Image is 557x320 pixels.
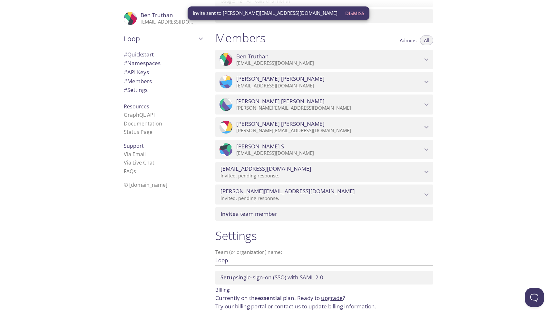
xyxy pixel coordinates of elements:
p: Billing: [215,285,433,294]
span: Setup [220,274,236,281]
div: Setup SSO [215,271,433,284]
div: LeAnna Martin [215,72,433,92]
div: hannawade@loopreturns.com [215,162,433,182]
span: Loop [124,34,197,43]
div: Ben Truthan [215,50,433,70]
a: Documentation [124,120,162,127]
div: Ben Truthan [119,8,208,29]
span: s [133,168,136,175]
button: All [420,35,433,45]
span: [PERSON_NAME] [PERSON_NAME] [236,120,325,127]
span: [PERSON_NAME] [PERSON_NAME] [236,98,325,105]
p: [EMAIL_ADDRESS][DOMAIN_NAME] [236,60,422,66]
h1: Settings [215,228,433,243]
span: © [DOMAIN_NAME] [124,181,167,188]
a: billing portal [235,303,266,310]
div: Quickstart [119,50,208,59]
a: upgrade [321,294,343,302]
span: # [124,68,127,76]
p: [EMAIL_ADDRESS][DOMAIN_NAME] [236,150,422,156]
a: FAQ [124,168,136,175]
span: Members [124,77,152,85]
span: Quickstart [124,51,154,58]
p: [PERSON_NAME][EMAIL_ADDRESS][DOMAIN_NAME] [236,127,422,134]
p: Invited, pending response. [220,173,422,179]
h1: Members [215,31,266,45]
div: Allyson Helms [215,117,433,137]
div: API Keys [119,68,208,77]
div: Andy S [215,140,433,160]
p: Invited, pending response. [220,195,422,202]
div: Invite a team member [215,207,433,221]
span: API Keys [124,68,149,76]
p: [PERSON_NAME][EMAIL_ADDRESS][DOMAIN_NAME] [236,105,422,111]
span: Settings [124,86,148,94]
div: Loop [119,30,208,47]
div: jonvaughn@loopreturns.com [215,185,433,205]
div: David Ellis [215,95,433,115]
span: [PERSON_NAME] [PERSON_NAME] [236,75,325,82]
span: Ben Truthan [236,53,269,60]
span: a team member [220,210,277,217]
span: # [124,86,127,94]
span: Ready to ? [297,294,345,302]
a: GraphQL API [124,111,155,118]
span: single-sign-on (SSO) with SAML 2.0 [220,274,323,281]
span: Try our or to update billing information. [215,303,376,310]
button: Admins [396,35,420,45]
button: Dismiss [343,7,367,19]
a: Via Live Chat [124,159,154,166]
span: Dismiss [345,9,364,17]
p: [EMAIL_ADDRESS][DOMAIN_NAME] [141,19,197,25]
span: Invite sent to [PERSON_NAME][EMAIL_ADDRESS][DOMAIN_NAME] [193,10,337,16]
span: Invite [220,210,236,217]
a: contact us [274,303,301,310]
a: Status Page [124,128,152,135]
a: Via Email [124,151,146,158]
span: # [124,77,127,85]
div: Members [119,77,208,86]
div: Team Settings [119,85,208,95]
span: Resources [124,103,149,110]
span: Support [124,142,144,149]
p: Currently on the plan. [215,294,433,310]
span: essential [258,294,282,302]
span: [EMAIL_ADDRESS][DOMAIN_NAME] [220,165,311,172]
span: Ben Truthan [141,11,173,19]
iframe: Help Scout Beacon - Open [525,288,544,307]
span: [PERSON_NAME] S [236,143,284,150]
span: [PERSON_NAME][EMAIL_ADDRESS][DOMAIN_NAME] [220,188,355,195]
div: Namespaces [119,59,208,68]
p: [EMAIL_ADDRESS][DOMAIN_NAME] [236,83,422,89]
span: # [124,51,127,58]
span: Namespaces [124,59,161,67]
label: Team (or organization) name: [215,250,282,255]
span: # [124,59,127,67]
